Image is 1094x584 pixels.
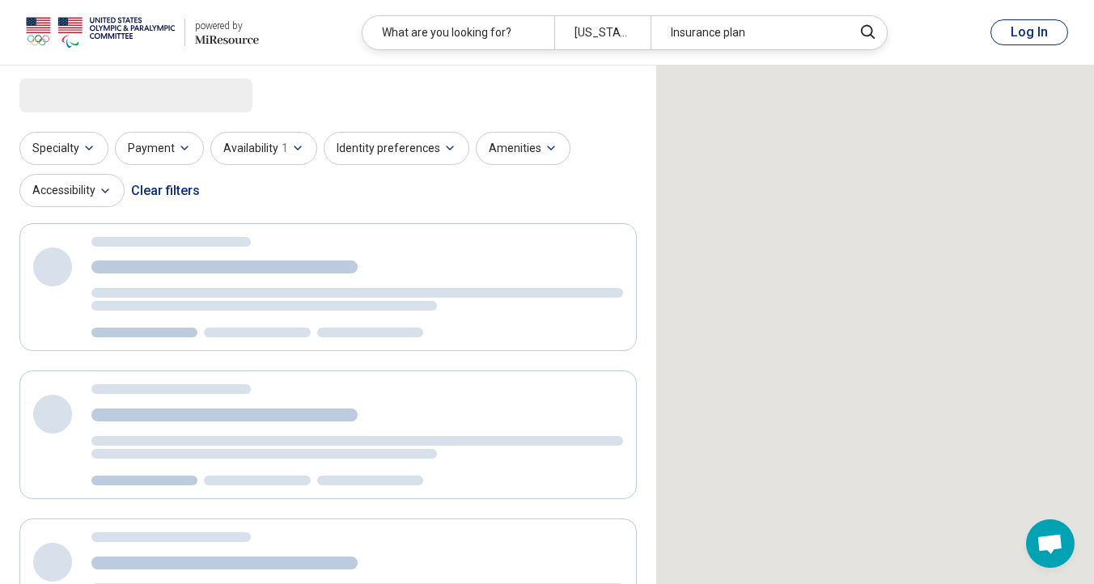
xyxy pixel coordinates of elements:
[115,132,204,165] button: Payment
[363,16,554,49] div: What are you looking for?
[195,19,259,33] div: powered by
[282,140,288,157] span: 1
[990,19,1068,45] button: Log In
[19,78,155,111] span: Loading...
[651,16,842,49] div: Insurance plan
[210,132,317,165] button: Availability1
[19,174,125,207] button: Accessibility
[554,16,651,49] div: [US_STATE]
[476,132,570,165] button: Amenities
[1026,519,1075,568] a: Open chat
[131,171,200,210] div: Clear filters
[19,132,108,165] button: Specialty
[26,13,175,52] img: USOPC
[324,132,469,165] button: Identity preferences
[26,13,259,52] a: USOPCpowered by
